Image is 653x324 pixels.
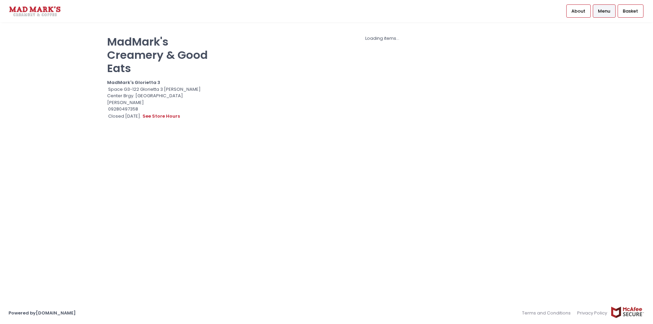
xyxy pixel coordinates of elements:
[566,4,591,17] a: About
[610,306,644,318] img: mcafee-secure
[9,310,76,316] a: Powered by[DOMAIN_NAME]
[522,306,574,320] a: Terms and Conditions
[107,106,211,113] div: 09280497358
[107,79,160,86] b: MadMark's Glorietta 3
[107,113,211,120] div: Closed [DATE].
[571,8,585,15] span: About
[9,5,61,17] img: logo
[574,306,611,320] a: Privacy Policy
[142,113,180,120] button: see store hours
[593,4,616,17] a: Menu
[107,35,211,75] p: MadMark's Creamery & Good Eats
[107,86,211,106] div: Space G3-122 Glorietta 3 [PERSON_NAME] Center Brgy. [GEOGRAPHIC_DATA][PERSON_NAME]
[623,8,638,15] span: Basket
[598,8,610,15] span: Menu
[219,35,546,42] div: Loading items...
